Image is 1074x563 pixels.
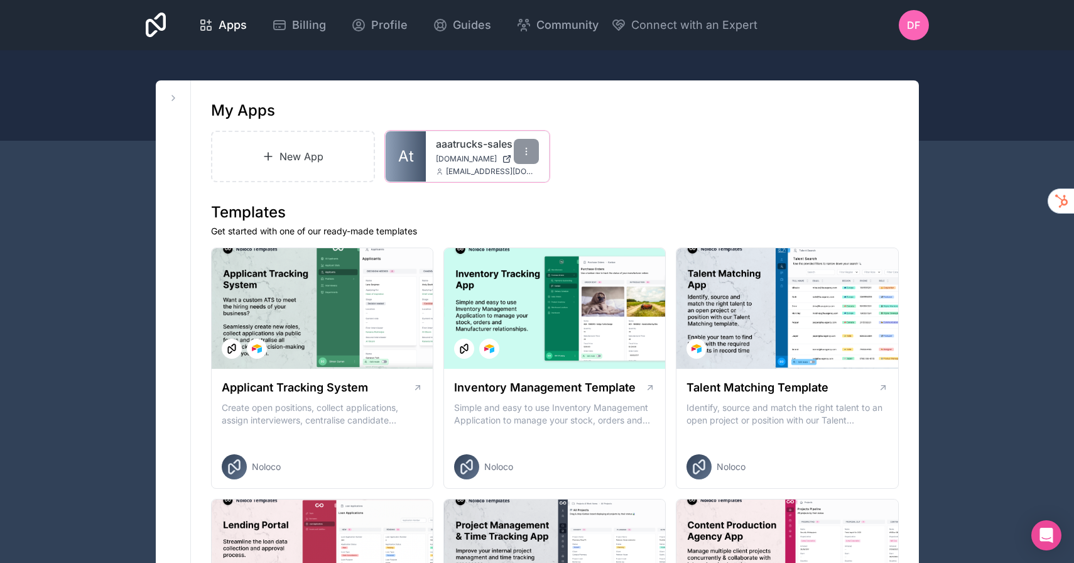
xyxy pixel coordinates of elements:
a: Community [506,11,609,39]
img: Airtable Logo [252,344,262,354]
span: At [398,146,414,167]
a: At [386,131,426,182]
span: [DOMAIN_NAME] [436,154,497,164]
p: Create open positions, collect applications, assign interviewers, centralise candidate feedback a... [222,402,423,427]
span: Billing [292,16,326,34]
h1: Applicant Tracking System [222,379,368,396]
span: Noloco [252,461,281,473]
a: Apps [188,11,257,39]
p: Get started with one of our ready-made templates [211,225,899,238]
p: Identify, source and match the right talent to an open project or position with our Talent Matchi... [686,402,887,427]
span: Noloco [717,461,746,473]
img: Airtable Logo [692,344,702,354]
h1: My Apps [211,101,275,121]
span: Community [536,16,599,34]
a: New App [211,131,376,182]
h1: Templates [211,202,899,222]
a: Profile [341,11,418,39]
span: DF [907,18,920,33]
a: Guides [423,11,501,39]
h1: Talent Matching Template [686,379,828,396]
span: Profile [371,16,408,34]
span: Apps [219,16,247,34]
a: Billing [262,11,336,39]
p: Simple and easy to use Inventory Management Application to manage your stock, orders and Manufact... [454,402,655,427]
span: Noloco [484,461,513,473]
span: Guides [453,16,491,34]
a: aaatrucks-sales [436,136,539,151]
img: Airtable Logo [484,344,494,354]
h1: Inventory Management Template [454,379,636,396]
div: Open Intercom Messenger [1031,520,1061,550]
a: [DOMAIN_NAME] [436,154,539,164]
span: [EMAIL_ADDRESS][DOMAIN_NAME] [446,167,539,177]
span: Connect with an Expert [631,16,757,34]
button: Connect with an Expert [611,16,757,34]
